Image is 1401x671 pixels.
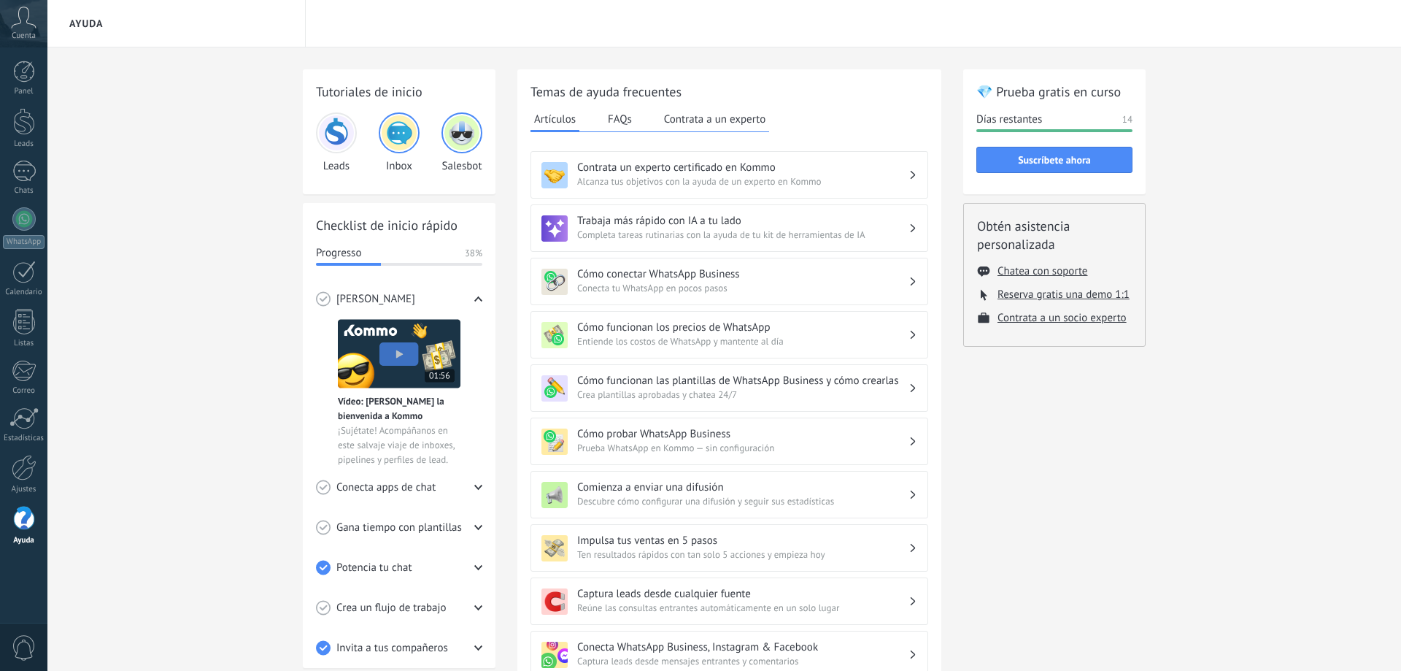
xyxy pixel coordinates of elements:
div: Estadísticas [3,434,45,443]
span: Captura leads desde mensajes entrantes y comentarios [577,654,908,669]
span: Crea plantillas aprobadas y chatea 24/7 [577,388,908,402]
span: Potencia tu chat [336,561,412,575]
span: Reúne las consultas entrantes automáticamente en un solo lugar [577,601,908,616]
span: Prueba WhatsApp en Kommo — sin configuración [577,441,908,456]
div: Salesbot [441,112,482,173]
div: Correo [3,386,45,396]
span: Días restantes [976,112,1042,127]
div: Ayuda [3,536,45,545]
span: Descubre cómo configurar una difusión y seguir sus estadísticas [577,494,908,509]
div: Listas [3,339,45,348]
span: Conecta tu WhatsApp en pocos pasos [577,281,908,296]
span: Suscríbete ahora [1018,155,1091,165]
span: 14 [1122,112,1132,127]
span: Cuenta [12,31,36,41]
h2: Temas de ayuda frecuentes [530,83,928,101]
button: Contrata a un experto [660,108,769,130]
button: Suscríbete ahora [976,147,1132,173]
button: Artículos [530,108,579,132]
span: Gana tiempo con plantillas [336,521,462,535]
button: Reserva gratis una demo 1:1 [997,288,1130,302]
h3: Captura leads desde cualquier fuente [577,587,908,601]
h2: Tutoriales de inicio [316,83,482,101]
span: Invita a tus compañeros [336,641,448,656]
span: Entiende los costos de WhatsApp y mantente al día [577,334,908,349]
button: Chatea con soporte [997,264,1087,278]
div: WhatsApp [3,235,45,249]
div: Ajustes [3,485,45,494]
button: FAQs [604,108,636,130]
div: Leads [3,139,45,149]
span: ¡Sujétate! Acompáñanos en este salvaje viaje de inboxes, pipelines y perfiles de lead. [338,423,460,467]
span: Progresso [316,246,361,261]
span: Alcanza tus objetivos con la ayuda de un experto en Kommo [577,175,908,189]
h2: 💎 Prueba gratis en curso [976,83,1132,101]
h3: Cómo conectar WhatsApp Business [577,267,908,281]
div: Chats [3,186,45,196]
div: Panel [3,87,45,96]
h3: Impulsa tus ventas en 5 pasos [577,534,908,548]
h3: Cómo funcionan las plantillas de WhatsApp Business y cómo crearlas [577,374,908,388]
h2: Checklist de inicio rápido [316,216,482,234]
h2: Obtén asistencia personalizada [977,217,1132,253]
div: Leads [316,112,357,173]
h3: Contrata un experto certificado en Kommo [577,161,908,175]
h3: Conecta WhatsApp Business, Instagram & Facebook [577,640,908,654]
span: Ten resultados rápidos con tan solo 5 acciones y empieza hoy [577,548,908,562]
h3: Comienza a enviar una difusión [577,480,908,494]
h3: Cómo funcionan los precios de WhatsApp [577,321,908,334]
div: Calendario [3,288,45,297]
div: Inbox [379,112,420,173]
button: Contrata a un socio experto [997,311,1127,325]
span: 38% [465,246,482,261]
span: Conecta apps de chat [336,480,436,495]
span: [PERSON_NAME] [336,292,415,307]
h3: Cómo probar WhatsApp Business [577,427,908,441]
h3: Trabaja más rápido con IA a tu lado [577,214,908,228]
img: Meet video [338,319,460,388]
span: Completa tareas rutinarias con la ayuda de tu kit de herramientas de IA [577,228,908,242]
span: Crea un flujo de trabajo [336,601,447,616]
span: Vídeo: [PERSON_NAME] la bienvenida a Kommo [338,394,460,423]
